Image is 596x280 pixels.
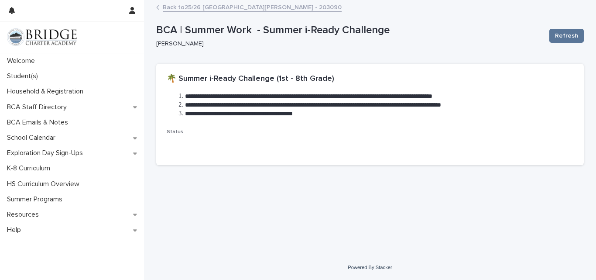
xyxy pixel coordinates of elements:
[167,74,334,84] h2: 🌴 Summer i-Ready Challenge (1st - 8th Grade)
[167,129,183,135] span: Status
[549,29,584,43] button: Refresh
[3,103,74,111] p: BCA Staff Directory
[3,180,86,188] p: HS Curriculum Overview
[3,118,75,127] p: BCA Emails & Notes
[3,226,28,234] p: Help
[3,164,57,173] p: K-8 Curriculum
[348,265,392,270] a: Powered By Stacker
[3,211,46,219] p: Resources
[3,134,62,142] p: School Calendar
[163,2,342,12] a: Back to25/26 [GEOGRAPHIC_DATA][PERSON_NAME] - 203090
[167,138,573,148] p: -
[156,24,542,37] p: BCA | Summer Work - Summer i-Ready Challenge
[7,28,77,46] img: V1C1m3IdTEidaUdm9Hs0
[156,40,539,48] p: [PERSON_NAME]
[555,31,578,40] span: Refresh
[3,72,45,80] p: Student(s)
[3,57,42,65] p: Welcome
[3,149,90,157] p: Exploration Day Sign-Ups
[3,87,90,96] p: Household & Registration
[3,195,69,204] p: Summer Programs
